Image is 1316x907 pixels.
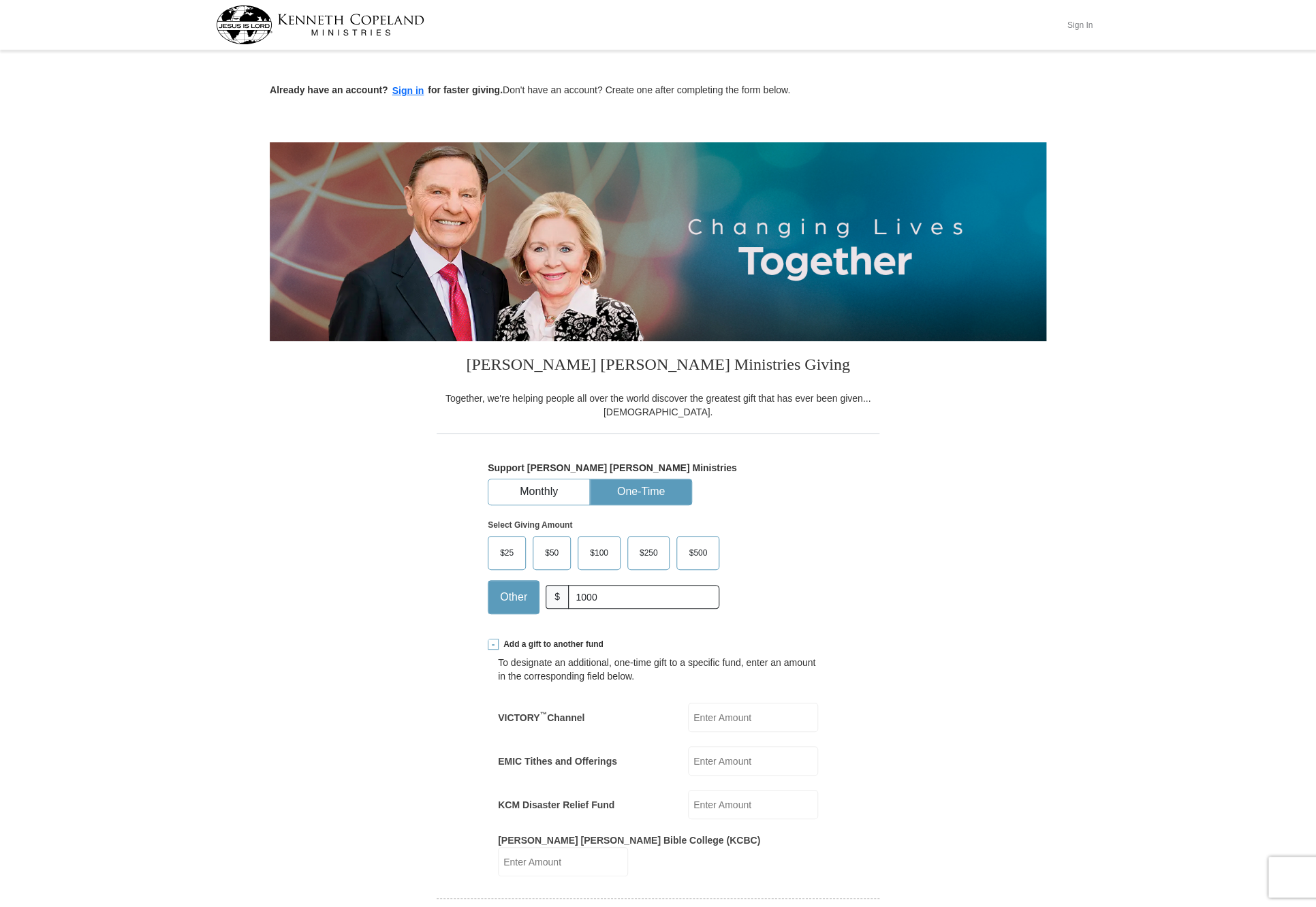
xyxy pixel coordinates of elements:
input: Enter Amount [688,746,818,776]
div: To designate an additional, one-time gift to a specific fund, enter an amount in the correspondin... [498,656,818,683]
strong: Already have an account? for faster giving. [270,84,503,95]
label: EMIC Tithes and Offerings [498,754,617,768]
span: $ [546,585,569,609]
span: Add a gift to another fund [499,639,604,650]
input: Enter Amount [688,790,818,819]
img: kcm-header-logo.svg [216,5,424,44]
input: Enter Amount [498,847,628,876]
span: $250 [633,543,665,563]
label: VICTORY Channel [498,711,584,725]
span: $500 [682,543,714,563]
label: [PERSON_NAME] [PERSON_NAME] Bible College (KCBC) [498,833,760,847]
input: Other Amount [568,585,719,609]
button: Sign in [388,83,428,99]
p: Don't have an account? Create one after completing the form below. [270,83,1046,99]
button: Sign In [1059,14,1100,35]
button: One-Time [591,479,691,505]
span: $50 [538,543,565,563]
h5: Support [PERSON_NAME] [PERSON_NAME] Ministries [488,462,828,474]
strong: Select Giving Amount [488,520,572,530]
label: KCM Disaster Relief Fund [498,798,614,812]
span: $25 [493,543,520,563]
sup: ™ [539,710,547,718]
h3: [PERSON_NAME] [PERSON_NAME] Ministries Giving [437,341,879,392]
button: Monthly [488,479,589,505]
span: $100 [583,543,615,563]
input: Enter Amount [688,703,818,732]
span: Other [493,587,534,607]
div: Together, we're helping people all over the world discover the greatest gift that has ever been g... [437,392,879,419]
